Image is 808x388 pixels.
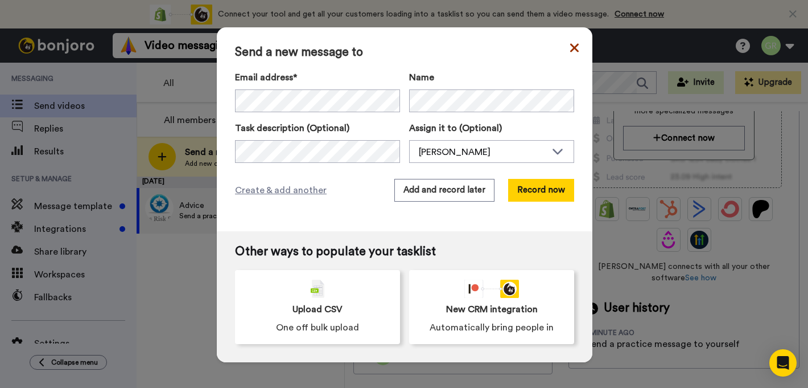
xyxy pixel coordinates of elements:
div: [PERSON_NAME] [419,145,546,159]
label: Assign it to (Optional) [409,121,574,135]
span: New CRM integration [446,303,538,316]
img: csv-grey.png [311,280,324,298]
span: One off bulk upload [276,321,359,334]
span: Upload CSV [292,303,343,316]
span: Other ways to populate your tasklist [235,245,574,259]
label: Task description (Optional) [235,121,400,135]
span: Create & add another [235,183,327,197]
button: Record now [508,179,574,202]
span: Send a new message to [235,46,574,59]
label: Email address* [235,71,400,84]
span: Automatically bring people in [430,321,554,334]
div: Open Intercom Messenger [769,349,797,377]
button: Add and record later [394,179,494,202]
span: Name [409,71,434,84]
div: animation [464,280,519,298]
